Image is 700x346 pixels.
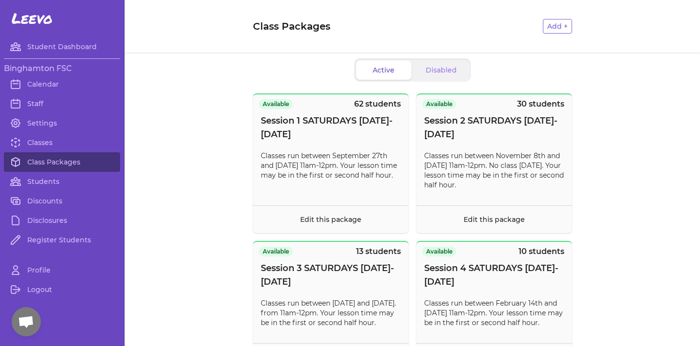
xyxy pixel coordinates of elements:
a: Students [4,172,120,191]
a: Classes [4,133,120,152]
span: Available [422,99,456,109]
span: Session 3 SATURDAYS [DATE]-[DATE] [261,261,401,289]
span: Leevo [12,10,53,27]
p: 10 students [519,246,564,257]
div: Open chat [12,307,41,336]
p: Classes run between [DATE] and [DATE]. from 11am-12pm. Your lesson time may be in the first or se... [261,298,401,328]
a: Logout [4,280,120,299]
a: Disclosures [4,211,120,230]
span: Available [259,247,293,256]
button: Add + [543,19,572,34]
a: Profile [4,260,120,280]
p: 13 students [356,246,401,257]
p: Classes run between February 14th and [DATE] 11am-12pm. Your lesson time may be in the first or s... [424,298,564,328]
button: Disabled [413,60,469,80]
a: Edit this package [300,215,361,224]
a: Class Packages [4,152,120,172]
a: Register Students [4,230,120,250]
h3: Binghamton FSC [4,63,120,74]
button: Available30 studentsSession 2 SATURDAYS [DATE]-[DATE]Classes run between November 8th and [DATE] ... [416,93,572,233]
a: Staff [4,94,120,113]
button: Available62 studentsSession 1 SATURDAYS [DATE]-[DATE]Classes run between September 27th and [DATE... [253,93,409,233]
span: Session 4 SATURDAYS [DATE]-[DATE] [424,261,564,289]
button: Active [356,60,412,80]
a: Edit this package [464,215,525,224]
a: Student Dashboard [4,37,120,56]
a: Discounts [4,191,120,211]
span: Session 1 SATURDAYS [DATE]-[DATE] [261,114,401,141]
a: Settings [4,113,120,133]
p: 62 students [354,98,401,110]
p: 30 students [517,98,564,110]
span: Available [422,247,456,256]
p: Classes run between November 8th and [DATE] 11am-12pm. No class [DATE]. Your lesson time may be i... [424,151,564,190]
a: Calendar [4,74,120,94]
p: Classes run between September 27th and [DATE] 11am-12pm. Your lesson time may be in the first or ... [261,151,401,180]
span: Session 2 SATURDAYS [DATE]-[DATE] [424,114,564,141]
span: Available [259,99,293,109]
